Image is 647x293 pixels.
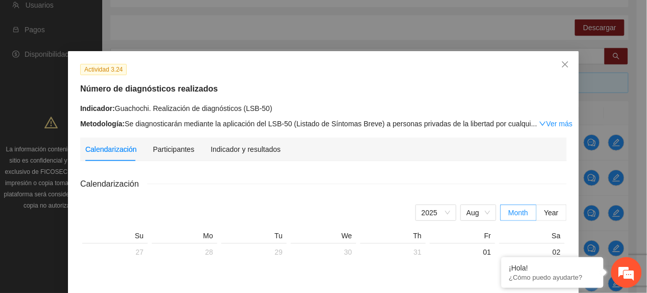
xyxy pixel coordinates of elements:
div: 27 [86,246,144,258]
div: 02 [503,246,561,258]
h5: Número de diagnósticos realizados [80,83,567,95]
div: Se diagnosticarán mediante la aplicación del LSB-50 (Listado de Síntomas Breve) a personas privad... [80,118,567,129]
th: Th [358,231,428,243]
div: Indicador y resultados [211,144,281,155]
th: Tu [219,231,289,243]
th: Mo [150,231,219,243]
button: Close [551,51,579,79]
div: 29 [225,246,283,258]
div: Minimizar ventana de chat en vivo [168,5,192,30]
div: 28 [156,246,213,258]
th: Fr [428,231,497,243]
span: Month [509,209,528,217]
div: Guachochi. Realización de diagnósticos (LSB-50) [80,103,567,114]
th: We [289,231,358,243]
strong: Metodología: [80,120,125,128]
span: Actividad 3.24 [80,64,127,75]
strong: Indicador: [80,104,115,112]
div: 01 [434,246,491,258]
div: ¡Hola! [509,264,596,272]
span: close [561,60,569,69]
th: Su [80,231,150,243]
div: Chatee con nosotros ahora [53,52,172,65]
span: Calendarización [80,177,147,190]
div: 30 [295,246,352,258]
span: Estamos en línea. [59,92,141,195]
div: Participantes [153,144,194,155]
span: Aug [467,205,490,220]
textarea: Escriba su mensaje y pulse “Intro” [5,189,195,225]
span: 2025 [422,205,450,220]
th: Sa [497,231,567,243]
span: down [539,120,546,127]
a: Expand [539,120,572,128]
span: Year [544,209,559,217]
p: ¿Cómo puedo ayudarte? [509,274,596,281]
span: ... [531,120,537,128]
div: Calendarización [85,144,136,155]
div: 31 [364,246,422,258]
